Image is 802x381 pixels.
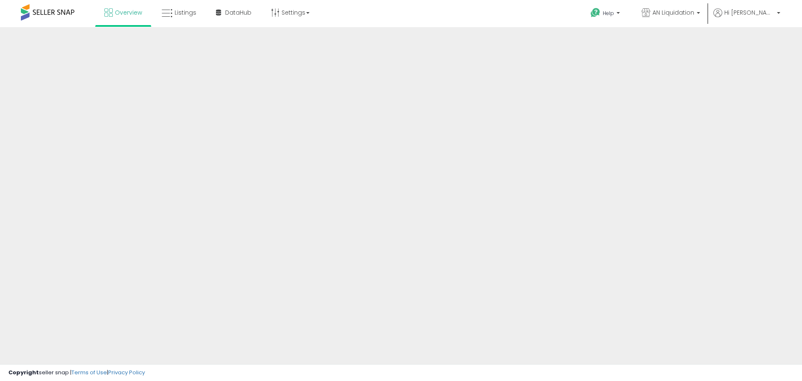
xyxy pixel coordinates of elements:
[713,8,780,27] a: Hi [PERSON_NAME]
[115,8,142,17] span: Overview
[603,10,614,17] span: Help
[724,8,774,17] span: Hi [PERSON_NAME]
[175,8,196,17] span: Listings
[108,368,145,376] a: Privacy Policy
[8,369,145,377] div: seller snap | |
[71,368,107,376] a: Terms of Use
[584,1,628,27] a: Help
[225,8,251,17] span: DataHub
[8,368,39,376] strong: Copyright
[590,8,601,18] i: Get Help
[652,8,694,17] span: AN Liquidation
